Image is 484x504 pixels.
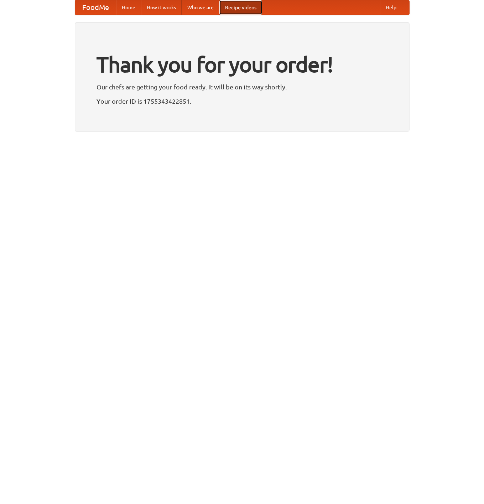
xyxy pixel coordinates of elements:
[97,47,388,82] h1: Thank you for your order!
[141,0,182,15] a: How it works
[75,0,116,15] a: FoodMe
[182,0,219,15] a: Who we are
[116,0,141,15] a: Home
[219,0,262,15] a: Recipe videos
[97,96,388,106] p: Your order ID is 1755343422851.
[97,82,388,92] p: Our chefs are getting your food ready. It will be on its way shortly.
[380,0,402,15] a: Help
